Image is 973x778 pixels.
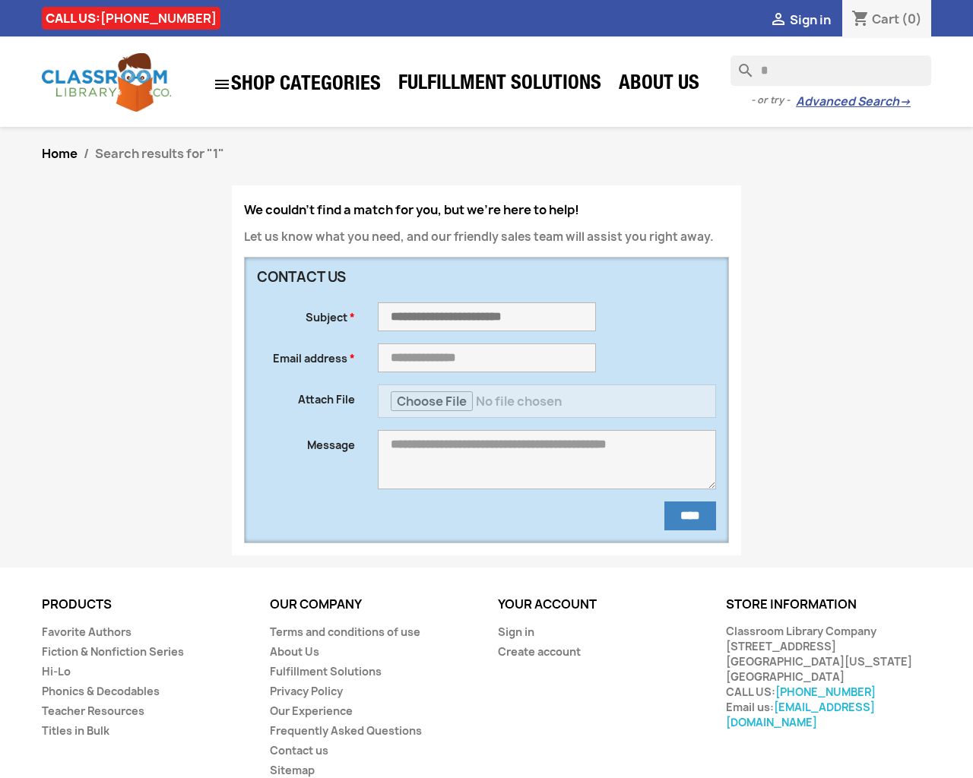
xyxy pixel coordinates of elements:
span: Sign in [790,11,831,28]
span: (0) [902,11,922,27]
label: Message [246,430,366,453]
a:  Sign in [769,11,831,28]
a: Our Experience [270,704,353,718]
input: Search [731,55,931,86]
h3: Contact us [257,270,596,285]
a: Home [42,145,78,162]
i:  [213,75,231,93]
i: shopping_cart [851,11,870,29]
p: Our company [270,598,475,612]
label: Subject [246,302,366,325]
a: [PHONE_NUMBER] [775,685,876,699]
a: Phonics & Decodables [42,684,160,698]
a: [EMAIL_ADDRESS][DOMAIN_NAME] [726,700,875,729]
span: Cart [872,11,899,27]
i:  [769,11,788,30]
p: Store information [726,598,931,612]
img: Classroom Library Company [42,53,171,112]
a: Hi-Lo [42,664,71,678]
a: SHOP CATEGORIES [205,68,388,101]
a: Sitemap [270,763,315,777]
a: Fiction & Nonfiction Series [42,644,184,659]
span: Search results for "1" [95,145,224,162]
div: CALL US: [42,7,220,30]
a: Favorite Authors [42,625,132,639]
a: Fulfillment Solutions [270,664,382,678]
span: - or try - [751,93,796,108]
a: Your account [498,596,597,612]
a: [PHONE_NUMBER] [100,10,217,27]
a: Advanced Search→ [796,94,911,109]
a: Contact us [270,743,328,757]
p: Products [42,598,247,612]
a: About Us [270,644,319,659]
a: Privacy Policy [270,684,343,698]
span: → [899,94,911,109]
p: Let us know what you need, and our friendly sales team will assist you right away. [244,229,729,245]
a: Titles in Bulk [42,723,109,738]
label: Attach File [246,384,366,407]
label: Email address [246,343,366,366]
div: Classroom Library Company [STREET_ADDRESS] [GEOGRAPHIC_DATA][US_STATE] [GEOGRAPHIC_DATA] CALL US:... [726,624,931,730]
h4: We couldn't find a match for you, but we're here to help! [244,204,729,217]
a: Fulfillment Solutions [391,70,609,100]
a: Create account [498,644,581,659]
a: Frequently Asked Questions [270,723,422,738]
a: About Us [611,70,707,100]
i: search [731,55,749,74]
a: Teacher Resources [42,704,144,718]
a: Terms and conditions of use [270,625,420,639]
a: Sign in [498,625,534,639]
